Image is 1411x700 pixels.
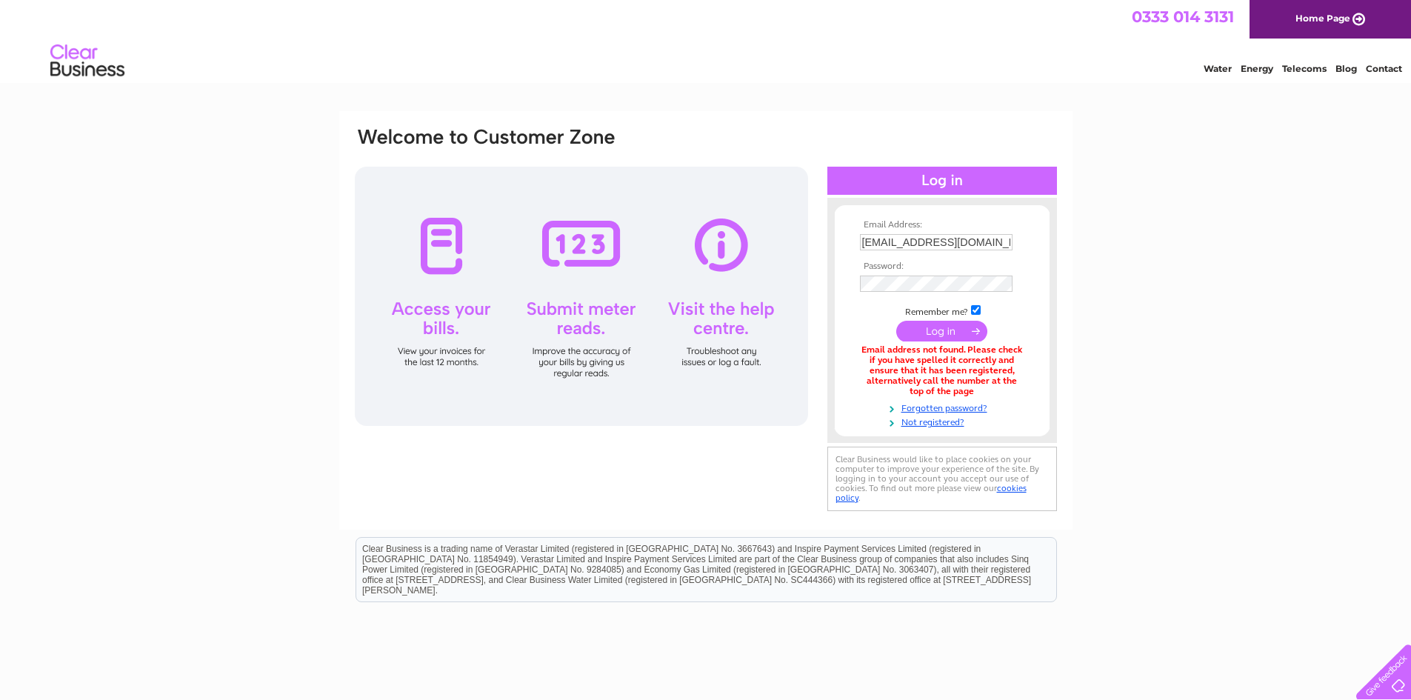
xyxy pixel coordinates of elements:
a: Blog [1335,63,1357,74]
img: logo.png [50,39,125,84]
th: Email Address: [856,220,1028,230]
a: Water [1204,63,1232,74]
div: Clear Business is a trading name of Verastar Limited (registered in [GEOGRAPHIC_DATA] No. 3667643... [356,8,1056,72]
div: Email address not found. Please check if you have spelled it correctly and ensure that it has bee... [860,345,1024,396]
input: Submit [896,321,987,341]
div: Clear Business would like to place cookies on your computer to improve your experience of the sit... [827,447,1057,511]
a: Not registered? [860,414,1028,428]
th: Password: [856,261,1028,272]
a: 0333 014 3131 [1132,7,1234,26]
a: Contact [1366,63,1402,74]
a: Forgotten password? [860,400,1028,414]
a: cookies policy [835,483,1027,503]
a: Telecoms [1282,63,1327,74]
td: Remember me? [856,303,1028,318]
a: Energy [1241,63,1273,74]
